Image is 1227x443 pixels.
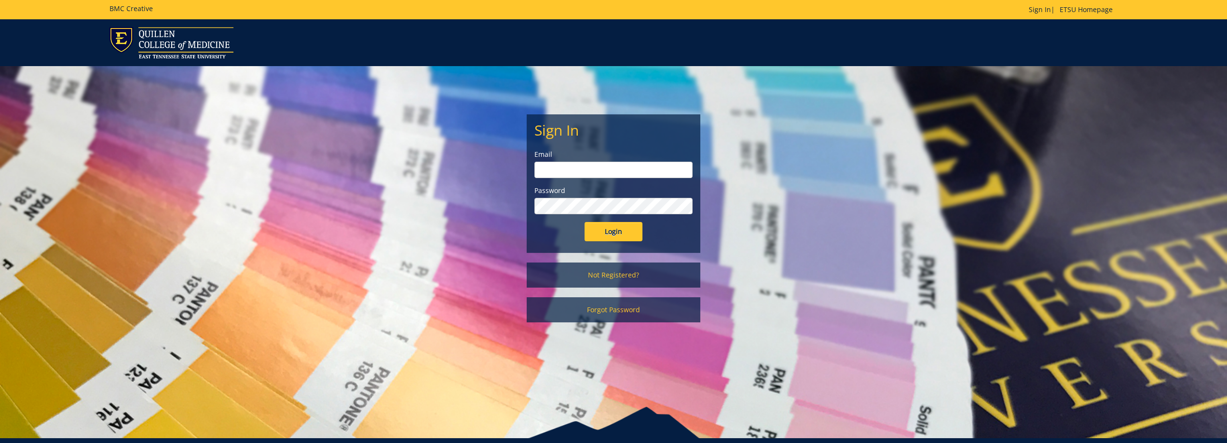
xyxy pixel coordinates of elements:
label: Password [534,186,693,195]
label: Email [534,150,693,159]
input: Login [585,222,642,241]
a: Sign In [1029,5,1051,14]
h5: BMC Creative [109,5,153,12]
p: | [1029,5,1118,14]
a: Forgot Password [527,297,700,322]
a: ETSU Homepage [1055,5,1118,14]
a: Not Registered? [527,263,700,288]
h2: Sign In [534,122,693,138]
img: ETSU logo [109,27,233,58]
